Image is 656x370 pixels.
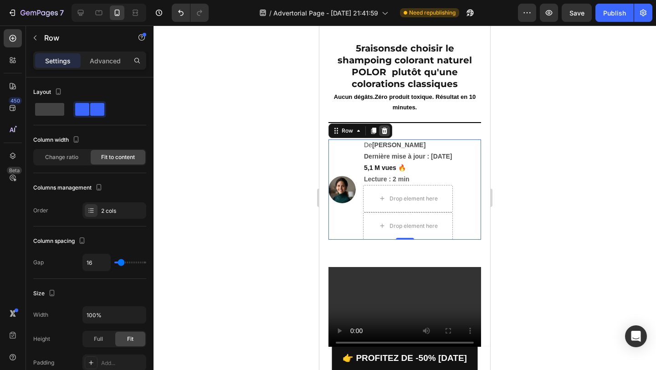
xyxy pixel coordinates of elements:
[33,359,54,367] div: Padding
[45,56,71,66] p: Settings
[33,235,87,247] div: Column spacing
[172,4,209,22] div: Undo/Redo
[127,335,133,343] span: Fit
[33,134,82,146] div: Column width
[9,97,22,104] div: 450
[83,307,146,323] input: Auto
[7,167,22,174] div: Beta
[94,335,103,343] span: Full
[273,8,378,18] span: Advertorial Page - [DATE] 21:41:59
[569,9,584,17] span: Save
[409,9,456,17] span: Need republishing
[319,26,490,370] iframe: Design area
[83,254,110,271] input: Auto
[101,153,135,161] span: Fit to content
[562,4,592,22] button: Save
[269,8,272,18] span: /
[60,7,64,18] p: 7
[4,4,68,22] button: 7
[33,335,50,343] div: Height
[33,311,48,319] div: Width
[603,8,626,18] div: Publish
[595,4,634,22] button: Publish
[33,258,44,267] div: Gap
[90,56,121,66] p: Advanced
[33,182,104,194] div: Columns management
[101,207,144,215] div: 2 cols
[625,325,647,347] div: Open Intercom Messenger
[44,32,122,43] p: Row
[101,359,144,367] div: Add...
[33,86,64,98] div: Layout
[45,153,78,161] span: Change ratio
[33,288,57,300] div: Size
[33,206,48,215] div: Order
